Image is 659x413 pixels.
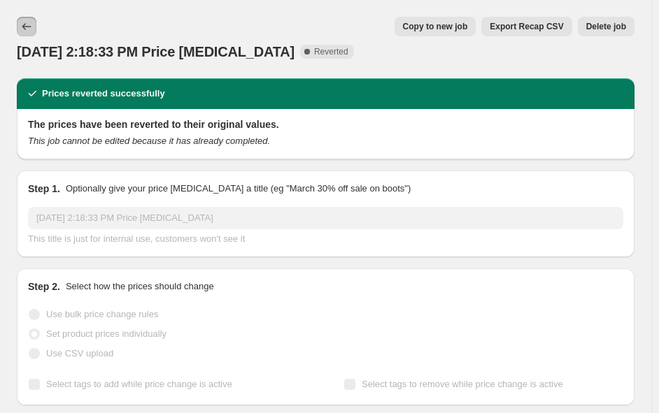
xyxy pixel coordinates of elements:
h2: Prices reverted successfully [42,87,165,101]
span: Use CSV upload [46,348,113,358]
span: Set product prices individually [46,328,166,339]
span: Export Recap CSV [490,21,563,32]
p: Select how the prices should change [66,280,214,294]
h2: Step 2. [28,280,60,294]
span: [DATE] 2:18:33 PM Price [MEDICAL_DATA] [17,44,295,59]
h2: Step 1. [28,182,60,196]
h2: The prices have been reverted to their original values. [28,117,623,131]
button: Price change jobs [17,17,36,36]
span: Select tags to remove while price change is active [362,379,563,389]
i: This job cannot be edited because it has already completed. [28,136,270,146]
button: Delete job [578,17,635,36]
span: Select tags to add while price change is active [46,379,232,389]
span: Reverted [314,46,348,57]
p: Optionally give your price [MEDICAL_DATA] a title (eg "March 30% off sale on boots") [66,182,411,196]
input: 30% off holiday sale [28,207,623,229]
span: Delete job [586,21,626,32]
span: Copy to new job [403,21,468,32]
span: This title is just for internal use, customers won't see it [28,233,245,244]
button: Copy to new job [395,17,476,36]
span: Use bulk price change rules [46,309,158,319]
button: Export Recap CSV [481,17,572,36]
